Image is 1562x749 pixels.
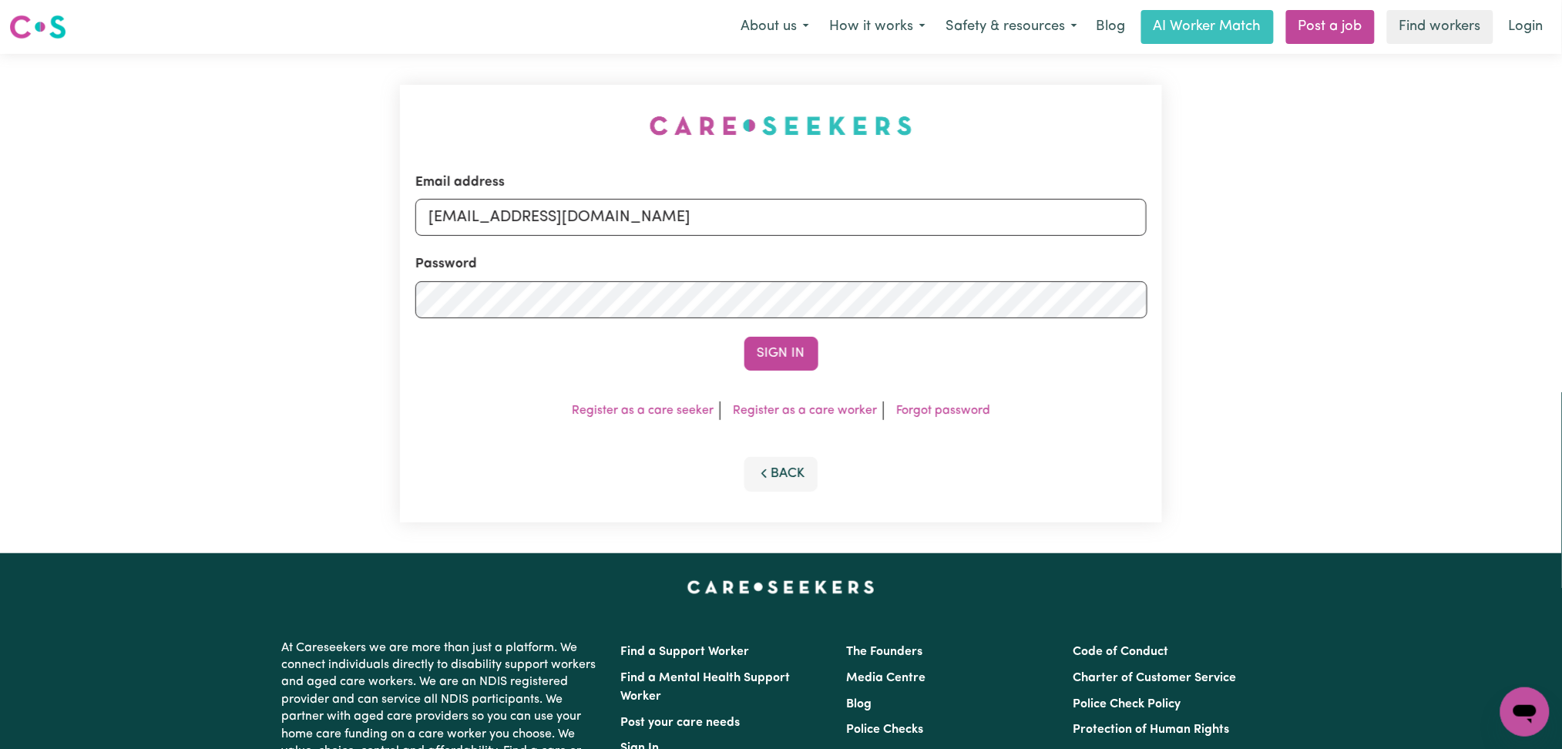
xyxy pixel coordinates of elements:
a: Find workers [1387,10,1493,44]
a: The Founders [847,646,923,658]
a: Protection of Human Rights [1073,724,1229,736]
a: Register as a care seeker [572,405,714,417]
input: Email address [415,199,1147,236]
button: About us [731,11,819,43]
a: Register as a care worker [733,405,877,417]
a: AI Worker Match [1141,10,1274,44]
a: Post a job [1286,10,1375,44]
a: Blog [847,698,872,710]
button: Back [744,457,818,491]
a: Find a Mental Health Support Worker [621,672,791,703]
button: How it works [819,11,936,43]
a: Careseekers home page [687,581,875,593]
a: Police Checks [847,724,924,736]
a: Police Check Policy [1073,698,1181,710]
button: Sign In [744,337,818,371]
a: Forgot password [896,405,990,417]
a: Careseekers logo [9,9,66,45]
label: Email address [415,173,505,193]
a: Media Centre [847,672,926,684]
a: Post your care needs [621,717,741,729]
img: Careseekers logo [9,13,66,41]
a: Find a Support Worker [621,646,750,658]
a: Login [1500,10,1553,44]
button: Safety & resources [936,11,1087,43]
label: Password [415,254,477,274]
a: Blog [1087,10,1135,44]
a: Charter of Customer Service [1073,672,1236,684]
a: Code of Conduct [1073,646,1168,658]
iframe: Button to launch messaging window [1500,687,1550,737]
